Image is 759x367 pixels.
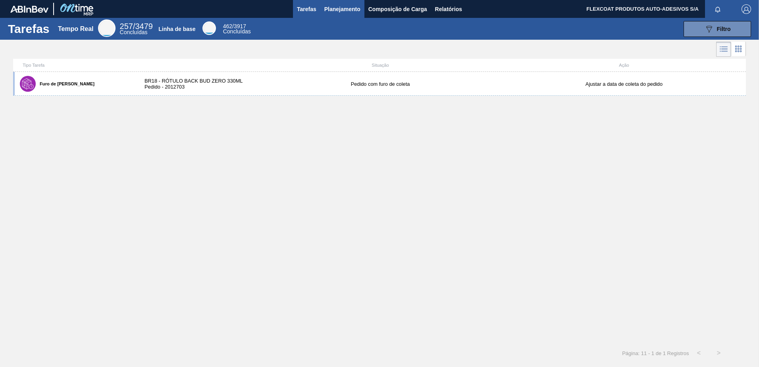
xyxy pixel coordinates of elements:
[120,29,148,35] span: Concluídas
[684,21,751,37] button: Filtro
[10,6,48,13] img: TNhmsLtSVTkK8tSr43FrP2fwEKptu5GPRR3wAAAABJRU5ErkJggg==
[98,19,116,37] div: Real Time
[120,22,153,31] span: /
[644,350,689,356] span: 1 - 1 de 1 Registros
[58,25,94,33] div: Tempo Real
[622,350,644,356] span: Página: 1
[731,42,746,57] div: Visão em Cards
[717,26,731,32] span: Filtro
[135,22,153,31] font: 3479
[689,343,709,363] button: <
[15,63,137,68] div: Tipo Tarefa
[234,23,246,29] font: 3917
[435,4,462,14] span: Relatórios
[709,343,729,363] button: >
[36,81,94,86] label: Furo de [PERSON_NAME]
[742,4,751,14] img: Logout
[705,4,730,15] button: Notificações
[137,78,258,90] div: BR18 - RÓTULO BACK BUD ZERO 330ML Pedido - 2012703
[158,26,195,32] div: Linha de base
[223,28,251,35] span: Concluídas
[324,4,360,14] span: Planejamento
[258,81,502,87] div: Pedido com furo de coleta
[716,42,731,57] div: Visão em Lista
[120,22,133,31] span: 257
[258,63,502,68] div: Situação
[502,63,746,68] div: Ação
[223,23,232,29] span: 462
[502,81,746,87] div: Ajustar a data de coleta do pedido
[297,4,316,14] span: Tarefas
[8,24,50,33] h1: Tarefas
[368,4,427,14] span: Composição de Carga
[120,23,153,35] div: Real Time
[223,24,251,34] div: Base Line
[202,21,216,35] div: Base Line
[223,23,246,29] span: /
